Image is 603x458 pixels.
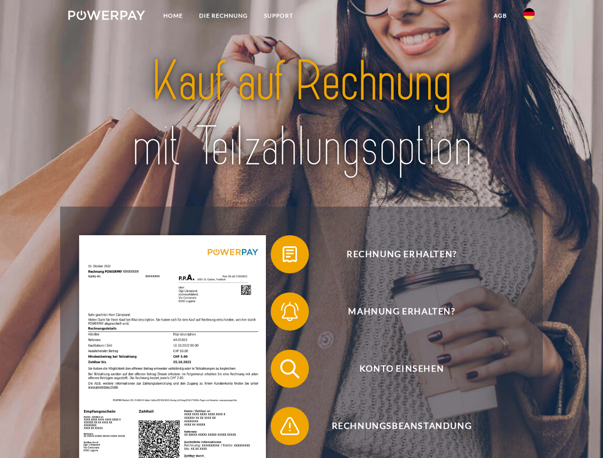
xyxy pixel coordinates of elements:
img: qb_search.svg [278,357,302,381]
button: Rechnung erhalten? [271,235,519,273]
img: de [523,8,535,20]
span: Mahnung erhalten? [285,292,518,331]
img: logo-powerpay-white.svg [68,10,145,20]
button: Konto einsehen [271,350,519,388]
button: Mahnung erhalten? [271,292,519,331]
span: Konto einsehen [285,350,518,388]
img: title-powerpay_de.svg [91,46,512,183]
a: SUPPORT [256,7,301,24]
span: Rechnung erhalten? [285,235,518,273]
a: DIE RECHNUNG [191,7,256,24]
a: Home [155,7,191,24]
span: Rechnungsbeanstandung [285,407,518,445]
img: qb_bell.svg [278,300,302,323]
img: qb_warning.svg [278,414,302,438]
a: agb [486,7,515,24]
img: qb_bill.svg [278,242,302,266]
button: Rechnungsbeanstandung [271,407,519,445]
